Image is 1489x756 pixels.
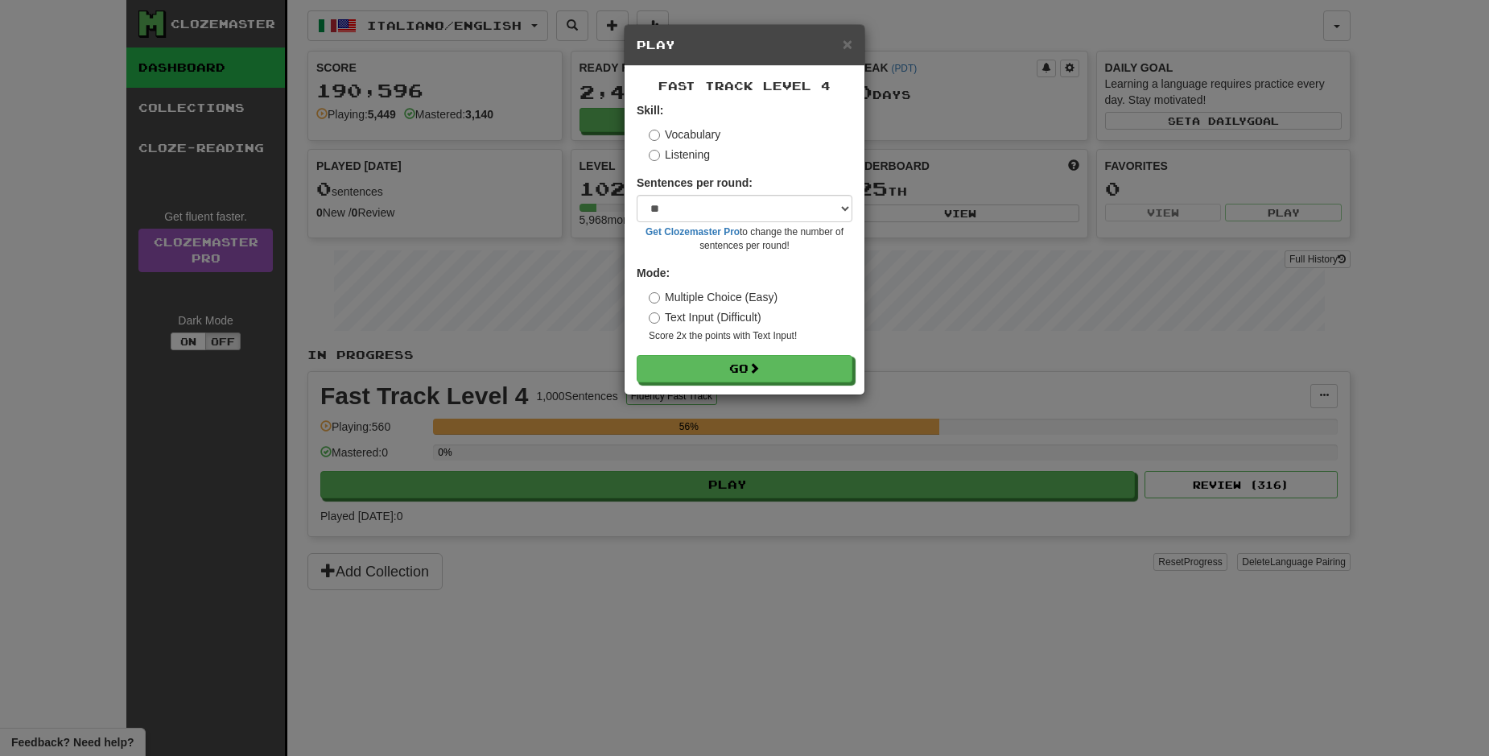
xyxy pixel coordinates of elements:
[649,309,761,325] label: Text Input (Difficult)
[649,292,660,304] input: Multiple Choice (Easy)
[637,355,852,382] button: Go
[843,35,852,53] span: ×
[637,266,670,279] strong: Mode:
[637,104,663,117] strong: Skill:
[649,150,660,161] input: Listening
[649,126,720,143] label: Vocabulary
[649,329,852,343] small: Score 2x the points with Text Input !
[649,130,660,141] input: Vocabulary
[637,175,753,191] label: Sentences per round:
[646,226,740,238] a: Get Clozemaster Pro
[843,35,852,52] button: Close
[637,37,852,53] h5: Play
[649,289,777,305] label: Multiple Choice (Easy)
[649,312,660,324] input: Text Input (Difficult)
[658,79,831,93] span: Fast Track Level 4
[637,225,852,253] small: to change the number of sentences per round!
[649,147,710,163] label: Listening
